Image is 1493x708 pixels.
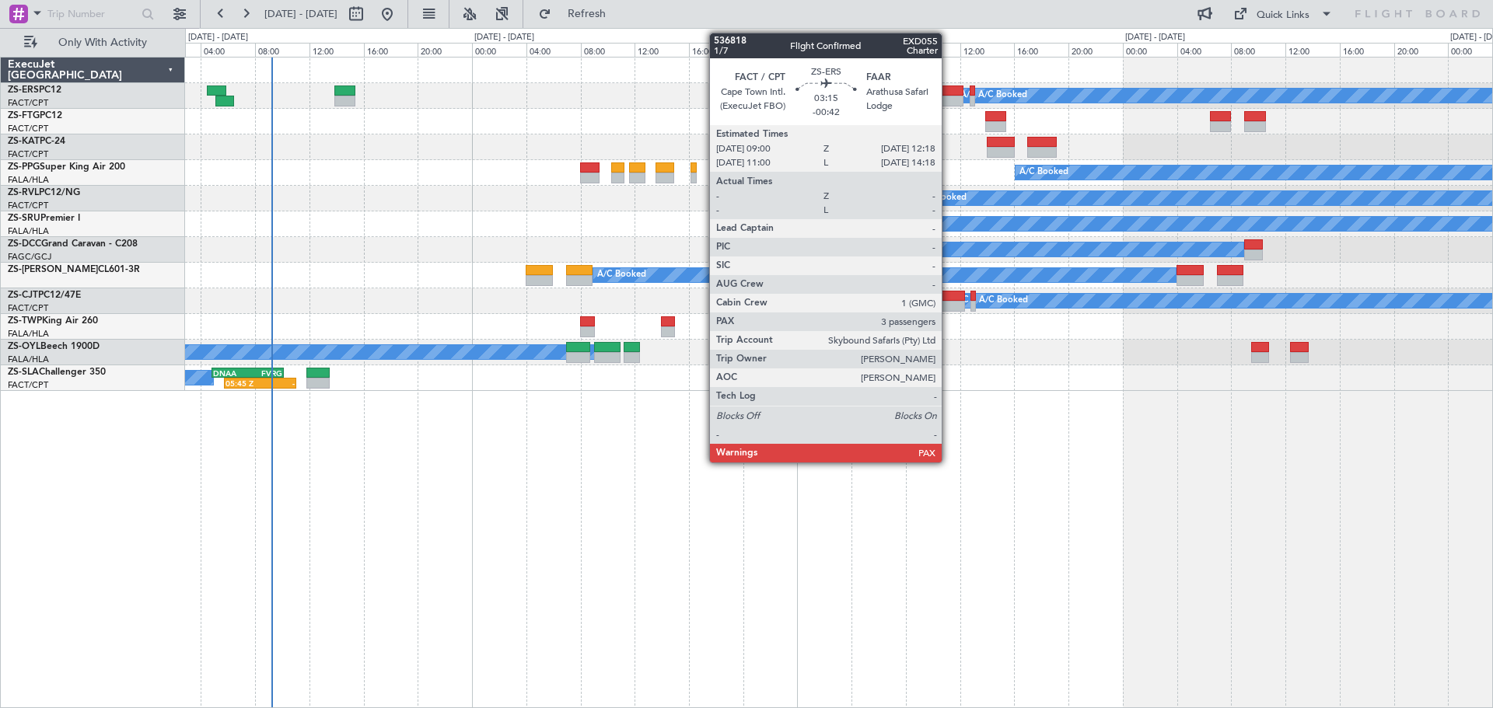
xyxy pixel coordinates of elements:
span: ZS-ERS [8,85,39,95]
div: 00:00 [1123,43,1177,57]
span: ZS-CJT [8,291,38,300]
a: FACT/CPT [8,379,48,391]
a: ZS-RVLPC12/NG [8,188,80,197]
span: ZS-[PERSON_NAME] [8,265,98,274]
a: ZS-TWPKing Air 260 [8,316,98,326]
span: ZS-KAT [8,137,40,146]
div: 00:00 [472,43,526,57]
span: [DATE] - [DATE] [264,7,337,21]
div: 20:00 [1394,43,1449,57]
a: ZS-PPGSuper King Air 200 [8,162,125,172]
div: 04:00 [526,43,581,57]
div: A/C Booked [869,212,918,235]
div: 12:00 [309,43,364,57]
a: ZS-DCCGrand Caravan - C208 [8,239,138,249]
span: Refresh [554,9,620,19]
div: A/C Booked [979,289,1028,312]
div: 04:00 [1177,43,1232,57]
div: [DATE] - [DATE] [1125,31,1185,44]
span: ZS-SLA [8,368,39,377]
div: [DATE] - [DATE] [799,31,859,44]
span: ZS-FTG [8,111,40,120]
div: 16:00 [1340,43,1394,57]
div: A/C Booked [1019,161,1068,184]
a: ZS-FTGPC12 [8,111,62,120]
div: 16:00 [689,43,743,57]
a: FACT/CPT [8,302,48,314]
a: ZS-OYLBeech 1900D [8,342,100,351]
a: FALA/HLA [8,225,49,237]
div: 04:00 [201,43,255,57]
div: - [260,378,295,388]
div: 12:00 [960,43,1015,57]
a: ZS-KATPC-24 [8,137,65,146]
span: Only With Activity [40,37,164,48]
div: A/C Unavailable [876,187,940,210]
a: FACT/CPT [8,200,48,211]
a: FACT/CPT [8,123,48,134]
span: ZS-DCC [8,239,41,249]
button: Quick Links [1226,2,1341,26]
div: A/C Booked [886,238,935,261]
a: FAGC/GCJ [8,251,51,263]
button: Refresh [531,2,624,26]
a: ZS-[PERSON_NAME]CL601-3R [8,265,140,274]
span: ZS-OYL [8,342,40,351]
span: ZS-RVL [8,188,39,197]
a: FACT/CPT [8,97,48,109]
div: 12:00 [635,43,689,57]
div: 05:45 Z [226,378,260,388]
div: A/C Booked [978,84,1027,107]
div: 20:00 [418,43,472,57]
div: 08:00 [581,43,635,57]
div: A/C Booked [918,187,967,210]
a: ZS-ERSPC12 [8,85,61,95]
a: FALA/HLA [8,354,49,365]
a: ZS-SRUPremier I [8,214,80,223]
a: FACT/CPT [8,148,48,160]
div: DNAA [213,368,248,378]
span: ZS-PPG [8,162,40,172]
div: 16:00 [1014,43,1068,57]
a: ZS-CJTPC12/47E [8,291,81,300]
div: 16:00 [364,43,418,57]
div: Quick Links [1257,8,1309,23]
a: ZS-SLAChallenger 350 [8,368,106,377]
div: 12:00 [1285,43,1340,57]
a: FALA/HLA [8,174,49,186]
div: A/C Unavailable [876,84,940,107]
span: ZS-SRU [8,214,40,223]
div: [DATE] - [DATE] [474,31,534,44]
div: 04:00 [851,43,906,57]
div: [DATE] - [DATE] [188,31,248,44]
div: 00:00 [797,43,851,57]
div: 08:00 [255,43,309,57]
div: 08:00 [1231,43,1285,57]
div: 20:00 [743,43,798,57]
a: FALA/HLA [8,328,49,340]
div: A/C Booked [597,263,646,287]
div: 08:00 [906,43,960,57]
input: Trip Number [47,2,137,26]
button: Only With Activity [17,30,169,55]
span: ZS-TWP [8,316,42,326]
div: FVRG [248,368,283,378]
div: 20:00 [1068,43,1123,57]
